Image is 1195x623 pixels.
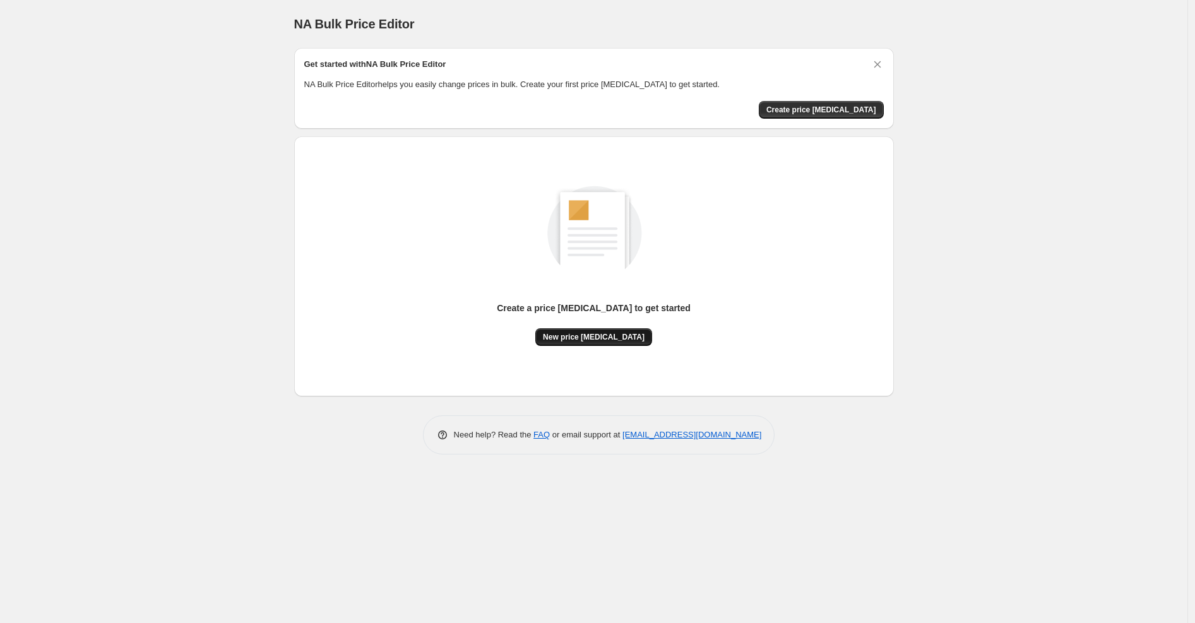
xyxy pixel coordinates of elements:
p: Create a price [MEDICAL_DATA] to get started [497,302,691,314]
span: New price [MEDICAL_DATA] [543,332,645,342]
a: FAQ [533,430,550,439]
button: Dismiss card [871,58,884,71]
h2: Get started with NA Bulk Price Editor [304,58,446,71]
button: New price [MEDICAL_DATA] [535,328,652,346]
span: NA Bulk Price Editor [294,17,415,31]
span: or email support at [550,430,622,439]
p: NA Bulk Price Editor helps you easily change prices in bulk. Create your first price [MEDICAL_DAT... [304,78,884,91]
button: Create price change job [759,101,884,119]
span: Need help? Read the [454,430,534,439]
span: Create price [MEDICAL_DATA] [766,105,876,115]
a: [EMAIL_ADDRESS][DOMAIN_NAME] [622,430,761,439]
